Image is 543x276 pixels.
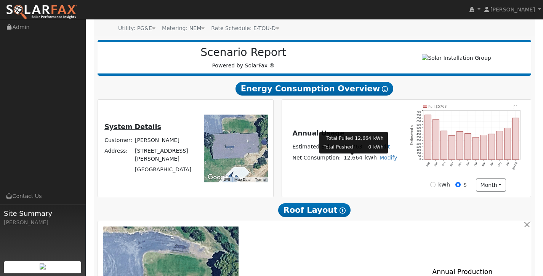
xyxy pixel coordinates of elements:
[490,6,535,13] span: [PERSON_NAME]
[417,142,421,145] text: 250
[291,141,342,152] td: Estimated Bill:
[425,115,431,160] rect: onclick=""
[473,137,479,160] rect: onclick=""
[417,126,421,129] text: 500
[410,124,414,145] text: Estimated $
[417,136,421,139] text: 350
[482,161,486,167] text: Mar
[4,219,82,227] div: [PERSON_NAME]
[438,181,450,189] label: kWh
[417,120,421,123] text: 600
[417,123,421,126] text: 550
[513,118,519,160] rect: onclick=""
[417,139,421,142] text: 300
[449,135,455,160] rect: onclick=""
[364,152,378,163] td: kWh
[420,158,421,161] text: 0
[342,152,364,163] td: 12,664
[434,161,438,167] text: Sep
[442,161,446,166] text: Oct
[206,172,231,182] img: Google
[340,207,346,214] i: Show Help
[417,152,421,155] text: 100
[514,105,517,109] text: 
[292,129,344,137] u: Annual Usage
[433,120,439,160] rect: onclick=""
[134,135,196,145] td: [PERSON_NAME]
[489,134,495,160] rect: onclick=""
[323,144,353,151] td: Total Pushed
[103,135,134,145] td: Customer:
[466,161,470,166] text: Jan
[450,161,454,167] text: Nov
[418,155,421,158] text: 50
[6,4,77,20] img: SolarFax
[255,177,266,182] a: Terms
[118,24,155,32] div: Utility: PG&E
[417,148,421,151] text: 150
[224,177,229,182] button: Keyboard shortcuts
[382,86,388,92] i: Show Help
[512,161,518,170] text: [DATE]
[426,161,430,167] text: Aug
[432,268,492,276] text: Annual Production
[465,134,471,160] rect: onclick=""
[463,181,467,189] label: $
[354,134,372,142] td: 12,664
[40,263,46,270] img: retrieve
[497,161,502,167] text: May
[457,131,463,160] rect: onclick=""
[234,177,250,182] button: Map Data
[380,155,397,161] a: Modify
[455,182,461,187] input: $
[4,208,82,219] span: Site Summary
[505,128,511,160] rect: onclick=""
[417,114,421,116] text: 700
[373,134,384,142] td: kWh
[211,25,279,31] span: Alias: HETOUD
[481,135,487,160] rect: onclick=""
[506,161,510,166] text: Jun
[291,152,342,163] td: Net Consumption:
[428,104,447,108] text: Pull $5763
[206,172,231,182] a: Open this area in Google Maps (opens a new window)
[490,161,494,167] text: Apr
[104,123,161,131] u: System Details
[235,82,393,96] span: Energy Consumption Overview
[417,133,421,136] text: 400
[101,46,386,70] div: Powered by SolarFax ®
[105,46,381,59] h2: Scenario Report
[354,144,372,151] td: 0
[162,24,205,32] div: Metering: NEM
[430,182,436,187] input: kWh
[497,131,503,160] rect: onclick=""
[417,129,421,132] text: 450
[441,131,447,160] rect: onclick=""
[373,144,384,151] td: kWh
[458,161,462,167] text: Dec
[417,117,421,120] text: 650
[134,164,196,175] td: [GEOGRAPHIC_DATA]
[323,134,353,142] td: Total Pulled
[417,110,421,113] text: 750
[417,145,421,148] text: 200
[134,146,196,164] td: [STREET_ADDRESS][PERSON_NAME]
[474,161,478,167] text: Feb
[422,54,491,62] img: Solar Installation Group
[103,146,134,164] td: Address:
[476,179,506,191] button: month
[278,203,351,217] span: Roof Layout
